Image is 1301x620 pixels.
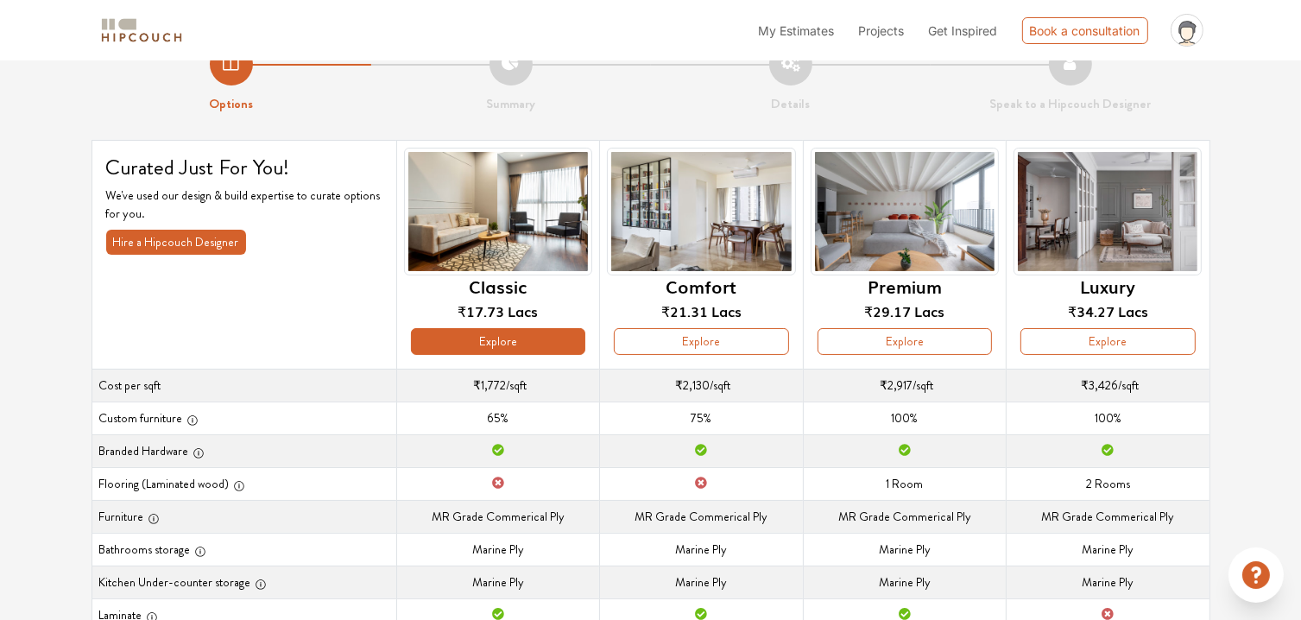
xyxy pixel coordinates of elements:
[469,275,527,296] h6: Classic
[864,301,911,321] span: ₹29.17
[396,533,599,566] td: Marine Ply
[600,369,803,402] td: /sqft
[771,94,810,113] strong: Details
[1007,500,1209,533] td: MR Grade Commerical Ply
[1007,467,1209,500] td: 2 Rooms
[98,16,185,46] img: logo-horizontal.svg
[92,566,396,598] th: Kitchen Under-counter storage
[92,402,396,434] th: Custom furniture
[106,230,246,255] button: Hire a Hipcouch Designer
[803,533,1006,566] td: Marine Ply
[209,94,253,113] strong: Options
[1081,376,1118,394] span: ₹3,426
[600,533,803,566] td: Marine Ply
[607,148,795,276] img: header-preview
[600,402,803,434] td: 75%
[868,275,942,296] h6: Premium
[803,500,1006,533] td: MR Grade Commerical Ply
[458,301,504,321] span: ₹17.73
[666,275,736,296] h6: Comfort
[914,301,944,321] span: Lacs
[1007,369,1209,402] td: /sqft
[396,402,599,434] td: 65%
[929,23,998,38] span: Get Inspired
[1118,301,1148,321] span: Lacs
[859,23,905,38] span: Projects
[803,402,1006,434] td: 100%
[1080,275,1135,296] h6: Luxury
[1020,328,1195,355] button: Explore
[396,500,599,533] td: MR Grade Commerical Ply
[396,369,599,402] td: /sqft
[1022,17,1148,44] div: Book a consultation
[98,11,185,50] span: logo-horizontal.svg
[92,500,396,533] th: Furniture
[106,155,382,180] h4: Curated Just For You!
[661,301,708,321] span: ₹21.31
[811,148,999,276] img: header-preview
[989,94,1151,113] strong: Speak to a Hipcouch Designer
[92,467,396,500] th: Flooring (Laminated wood)
[508,301,538,321] span: Lacs
[675,376,710,394] span: ₹2,130
[411,328,585,355] button: Explore
[759,23,835,38] span: My Estimates
[1007,402,1209,434] td: 100%
[818,328,992,355] button: Explore
[803,566,1006,598] td: Marine Ply
[92,434,396,467] th: Branded Hardware
[92,533,396,566] th: Bathrooms storage
[1007,533,1209,566] td: Marine Ply
[1014,148,1202,276] img: header-preview
[404,148,592,276] img: header-preview
[600,566,803,598] td: Marine Ply
[880,376,913,394] span: ₹2,917
[803,467,1006,500] td: 1 Room
[473,376,506,394] span: ₹1,772
[1068,301,1115,321] span: ₹34.27
[1007,566,1209,598] td: Marine Ply
[711,301,742,321] span: Lacs
[486,94,535,113] strong: Summary
[106,187,382,223] p: We've used our design & build expertise to curate options for you.
[92,369,396,402] th: Cost per sqft
[614,328,788,355] button: Explore
[600,500,803,533] td: MR Grade Commerical Ply
[396,566,599,598] td: Marine Ply
[803,369,1006,402] td: /sqft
